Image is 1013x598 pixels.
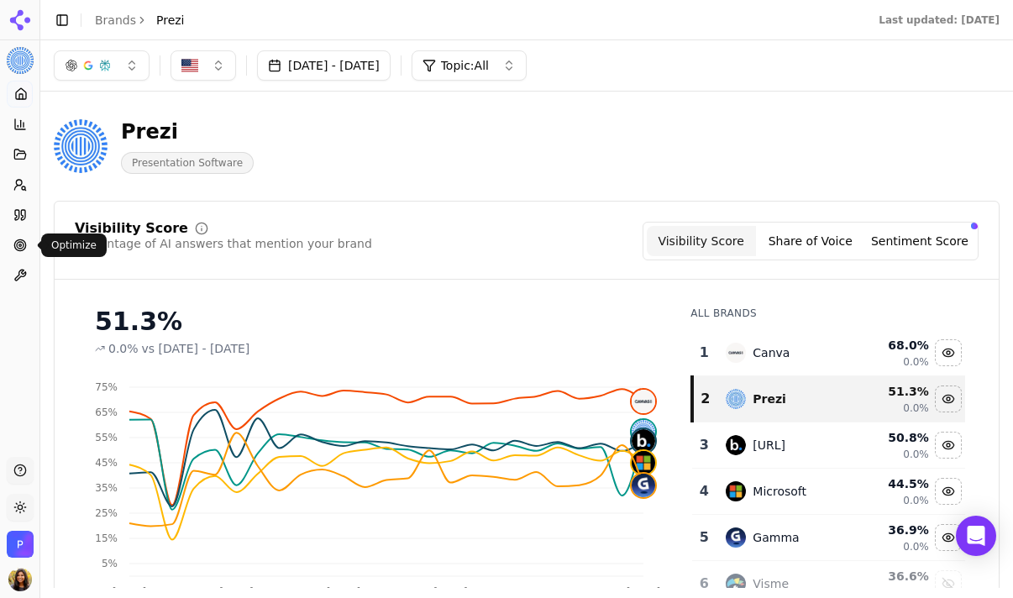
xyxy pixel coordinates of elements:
button: [DATE] - [DATE] [257,50,391,81]
div: Prezi [753,391,786,407]
button: Hide microsoft data [935,478,962,505]
div: Percentage of AI answers that mention your brand [75,235,372,252]
tspan: 45% [95,457,118,469]
tspan: 55% [95,432,118,443]
tspan: [DATE] [627,586,661,598]
div: Prezi [121,118,254,145]
tspan: [DATE] [433,586,468,598]
span: 0.0% [903,494,929,507]
div: 2 [701,389,709,409]
span: 0.0% [903,401,929,415]
div: 51.3% [95,307,657,337]
div: 50.8 % [860,429,929,446]
tspan: 75% [95,381,118,393]
div: Open Intercom Messenger [956,516,996,556]
tspan: 65% [95,407,118,418]
nav: breadcrumb [95,12,185,29]
span: 0.0% [903,355,929,369]
div: [URL] [753,437,785,454]
img: Naba Ahmed [8,568,32,591]
img: visme [726,574,746,594]
div: 1 [699,343,709,363]
tspan: [DATE] [327,586,361,598]
img: Prezi [7,531,34,558]
div: Visibility Score [75,222,188,235]
tr: 4microsoftMicrosoft44.5%0.0%Hide microsoft data [692,469,965,515]
img: prezi [632,420,655,443]
button: Hide canva data [935,339,962,366]
span: 0.0% [108,340,139,357]
img: gamma [632,474,655,497]
span: 0.0% [903,448,929,461]
div: Visme [753,575,789,592]
img: Prezi [7,47,34,74]
div: 36.6 % [860,568,929,585]
span: Prezi [156,12,185,29]
img: beautiful.ai [632,429,655,453]
div: All Brands [690,307,965,320]
tr: 1canvaCanva68.0%0.0%Hide canva data [692,330,965,376]
div: 51.3 % [860,383,929,400]
tspan: 35% [95,482,118,494]
span: Presentation Software [121,152,254,174]
tr: 5gammaGamma36.9%0.0%Hide gamma data [692,515,965,561]
div: Gamma [753,529,799,546]
div: 3 [699,435,709,455]
button: Hide prezi data [935,386,962,412]
img: canva [632,390,655,413]
img: microsoft [632,451,655,475]
img: Prezi [54,119,108,173]
div: 6 [699,574,709,594]
img: gamma [726,527,746,548]
img: US [181,57,198,74]
button: Sentiment Score [865,226,974,256]
tr: 2preziPrezi51.3%0.0%Hide prezi data [692,376,965,422]
div: 36.9 % [860,522,929,538]
button: Visibility Score [647,226,756,256]
a: Brands [95,13,136,27]
tspan: 5% [102,558,118,569]
img: beautiful.ai [726,435,746,455]
div: 5 [699,527,709,548]
button: Share of Voice [756,226,865,256]
button: Current brand: Prezi [7,47,34,74]
img: prezi [726,389,746,409]
span: vs [DATE] - [DATE] [142,340,250,357]
img: canva [726,343,746,363]
tr: 3beautiful.ai[URL]50.8%0.0%Hide beautiful.ai data [692,422,965,469]
div: Canva [753,344,790,361]
tspan: [DATE] [113,586,147,598]
button: Open organization switcher [7,531,34,558]
span: 0.0% [903,540,929,553]
button: Hide gamma data [935,524,962,551]
img: microsoft [726,481,746,501]
div: Microsoft [753,483,806,500]
button: Show visme data [935,570,962,597]
div: Optimize [41,233,107,257]
button: Hide beautiful.ai data [935,432,962,459]
div: 4 [699,481,709,501]
tspan: 15% [95,532,118,544]
div: 68.0 % [860,337,929,354]
tspan: [DATE] [219,586,254,598]
span: Topic: All [441,57,489,74]
div: 44.5 % [860,475,929,492]
button: Open user button [8,568,32,591]
div: Last updated: [DATE] [879,13,1000,27]
tspan: 25% [95,507,118,519]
